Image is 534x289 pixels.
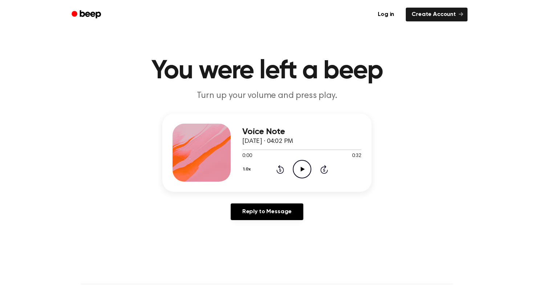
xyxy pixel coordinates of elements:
a: Create Account [406,8,468,21]
h3: Voice Note [242,127,361,137]
a: Log in [371,6,401,23]
span: 0:00 [242,152,252,160]
a: Reply to Message [231,203,303,220]
span: 0:32 [352,152,361,160]
a: Beep [66,8,108,22]
p: Turn up your volume and press play. [128,90,406,102]
h1: You were left a beep [81,58,453,84]
span: [DATE] · 04:02 PM [242,138,293,145]
button: 1.0x [242,163,253,176]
